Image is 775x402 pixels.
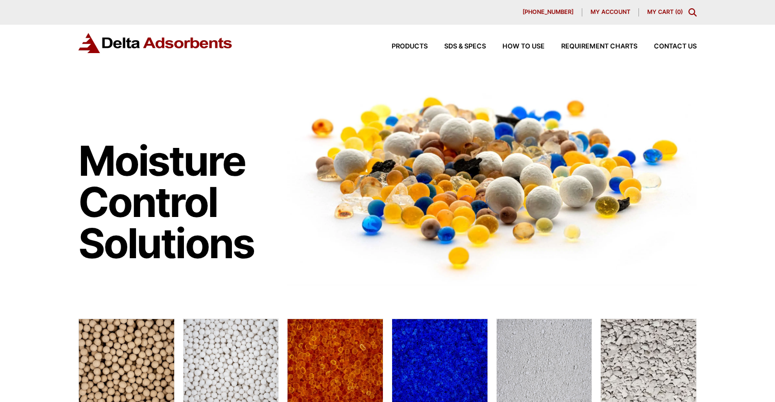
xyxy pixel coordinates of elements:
[444,43,486,50] span: SDS & SPECS
[514,8,582,16] a: [PHONE_NUMBER]
[523,9,574,15] span: [PHONE_NUMBER]
[654,43,697,50] span: Contact Us
[502,43,545,50] span: How to Use
[561,43,637,50] span: Requirement Charts
[392,43,428,50] span: Products
[486,43,545,50] a: How to Use
[545,43,637,50] a: Requirement Charts
[287,78,697,286] img: Image
[637,43,697,50] a: Contact Us
[78,33,233,53] img: Delta Adsorbents
[428,43,486,50] a: SDS & SPECS
[375,43,428,50] a: Products
[591,9,630,15] span: My account
[677,8,681,15] span: 0
[78,140,277,264] h1: Moisture Control Solutions
[688,8,697,16] div: Toggle Modal Content
[647,8,683,15] a: My Cart (0)
[582,8,639,16] a: My account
